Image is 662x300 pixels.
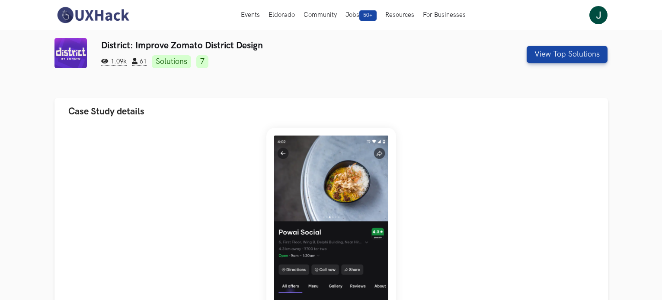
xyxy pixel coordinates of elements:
[101,58,127,66] span: 1.09k
[527,46,608,63] button: View Top Solutions
[589,6,608,24] img: Your profile pic
[359,10,377,21] span: 50+
[54,6,131,24] img: UXHack-logo.png
[68,106,144,117] span: Case Study details
[54,38,87,68] img: District logo
[196,55,208,68] a: 7
[132,58,147,66] span: 61
[152,55,191,68] a: Solutions
[54,98,608,125] button: Case Study details
[101,40,467,51] h3: District: Improve Zomato District Design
